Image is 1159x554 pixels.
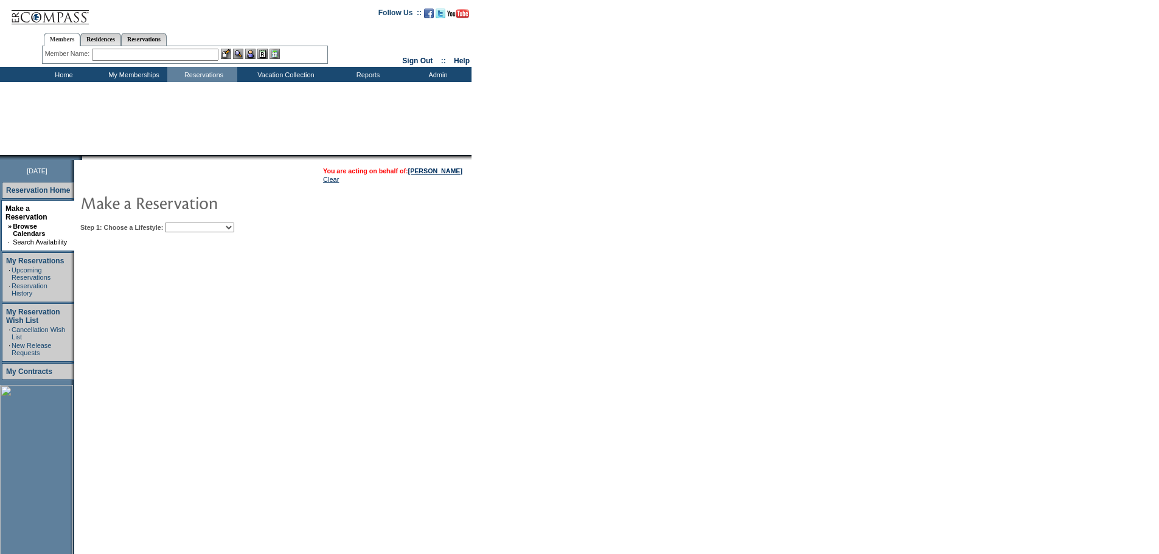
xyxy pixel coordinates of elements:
td: · [9,266,10,281]
div: Member Name: [45,49,92,59]
td: Reports [332,67,402,82]
a: Reservation History [12,282,47,297]
td: · [8,238,12,246]
img: b_calculator.gif [270,49,280,59]
img: Subscribe to our YouTube Channel [447,9,469,18]
img: promoShadowLeftCorner.gif [78,155,82,160]
td: My Memberships [97,67,167,82]
img: Follow us on Twitter [436,9,445,18]
span: [DATE] [27,167,47,175]
td: · [9,342,10,356]
img: View [233,49,243,59]
a: New Release Requests [12,342,51,356]
span: You are acting on behalf of: [323,167,462,175]
a: My Contracts [6,367,52,376]
td: Vacation Collection [237,67,332,82]
a: Search Availability [13,238,67,246]
a: Browse Calendars [13,223,45,237]
a: Subscribe to our YouTube Channel [447,12,469,19]
img: Become our fan on Facebook [424,9,434,18]
a: Become our fan on Facebook [424,12,434,19]
a: Help [454,57,470,65]
img: Reservations [257,49,268,59]
a: Residences [80,33,121,46]
img: blank.gif [82,155,83,160]
b: Step 1: Choose a Lifestyle: [80,224,163,231]
a: Make a Reservation [5,204,47,221]
a: Reservations [121,33,167,46]
a: Clear [323,176,339,183]
a: My Reservations [6,257,64,265]
span: :: [441,57,446,65]
img: b_edit.gif [221,49,231,59]
td: Admin [402,67,472,82]
a: My Reservation Wish List [6,308,60,325]
a: Follow us on Twitter [436,12,445,19]
a: [PERSON_NAME] [408,167,462,175]
td: Home [27,67,97,82]
a: Reservation Home [6,186,70,195]
img: pgTtlMakeReservation.gif [80,190,324,215]
a: Members [44,33,81,46]
td: Follow Us :: [378,7,422,22]
b: » [8,223,12,230]
a: Sign Out [402,57,433,65]
img: Impersonate [245,49,256,59]
td: · [9,282,10,297]
td: · [9,326,10,341]
a: Cancellation Wish List [12,326,65,341]
td: Reservations [167,67,237,82]
a: Upcoming Reservations [12,266,50,281]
